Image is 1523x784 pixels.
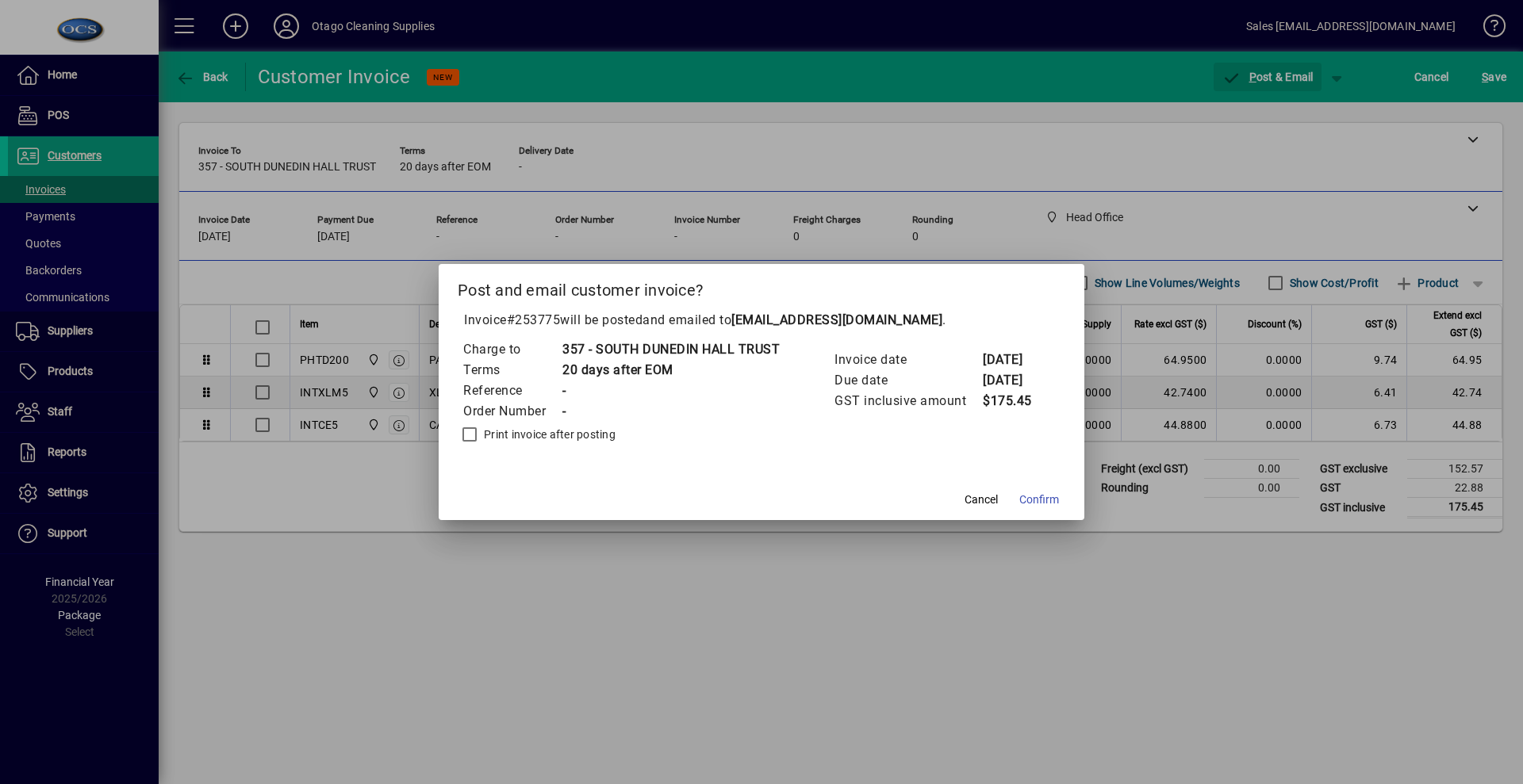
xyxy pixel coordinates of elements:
[834,370,982,391] td: Due date
[731,312,942,327] b: [EMAIL_ADDRESS][DOMAIN_NAME]
[458,311,1065,330] p: Invoice will be posted .
[562,401,780,422] td: -
[1019,491,1059,508] span: Confirm
[982,370,1045,391] td: [DATE]
[834,391,982,411] td: GST inclusive amount
[462,401,562,422] td: Order Number
[643,312,942,327] span: and emailed to
[439,264,1084,310] h2: Post and email customer invoice?
[462,381,562,401] td: Reference
[965,491,998,508] span: Cancel
[1013,485,1065,514] button: Confirm
[462,339,562,360] td: Charge to
[834,350,982,370] td: Invoice date
[982,350,1045,370] td: [DATE]
[562,339,780,360] td: 357 - SOUTH DUNEDIN HALL TRUST
[507,312,561,327] span: #253775
[562,381,780,401] td: -
[982,391,1045,411] td: $175.45
[562,360,780,381] td: 20 days after EOM
[462,360,562,381] td: Terms
[481,426,616,442] label: Print invoice after posting
[956,485,1007,514] button: Cancel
